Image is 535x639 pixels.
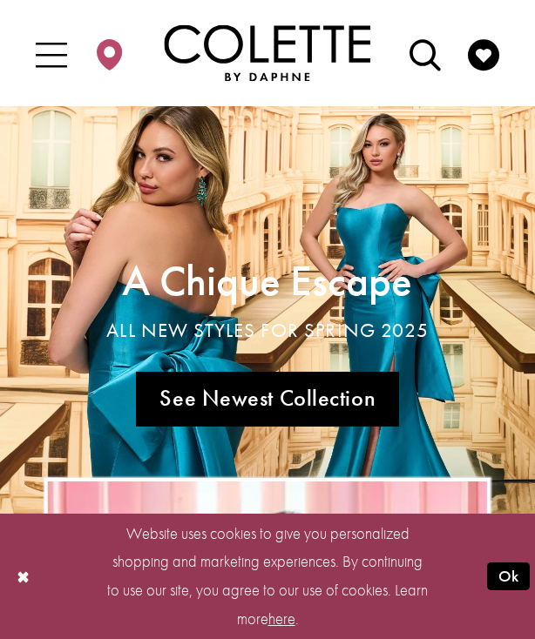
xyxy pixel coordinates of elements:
a: here [268,609,295,629]
p: Website uses cookies to give you personalized shopping and marketing experiences. By continuing t... [107,519,428,634]
a: See Newest Collection A Chique Escape All New Styles For Spring 2025 [136,372,398,427]
button: Submit Dialog [487,562,530,590]
button: Close Dialog [5,563,40,590]
ul: Slider Links [98,361,437,437]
